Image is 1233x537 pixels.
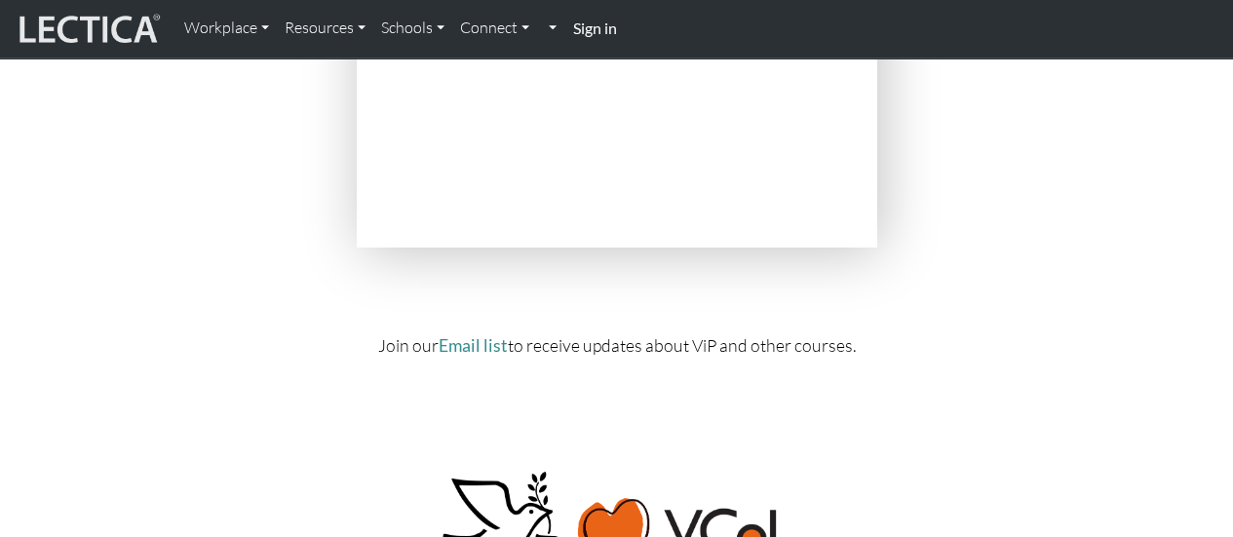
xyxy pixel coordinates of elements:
a: Email list [439,335,508,356]
a: Resources [277,8,373,49]
a: Workplace [176,8,277,49]
p: Join our to receive updates about ViP and other courses. [357,331,877,360]
a: Schools [373,8,452,49]
img: lecticalive [15,11,161,48]
a: Connect [452,8,537,49]
a: Sign in [564,8,624,50]
strong: Sign in [572,19,616,37]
